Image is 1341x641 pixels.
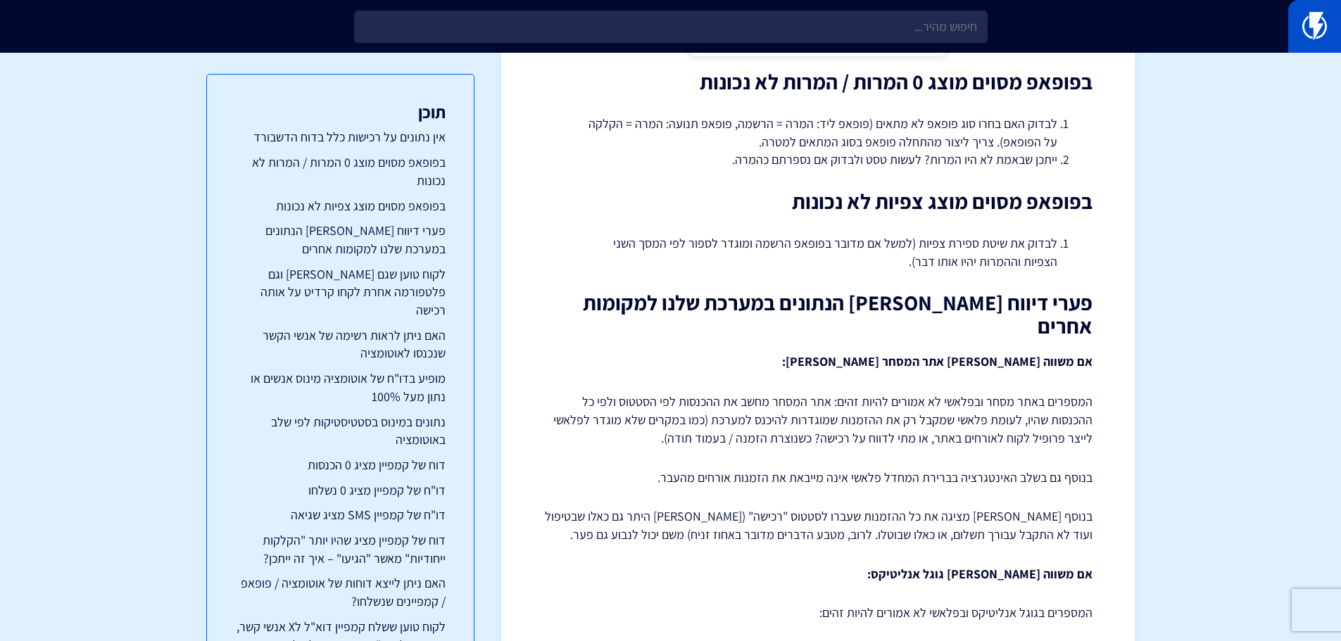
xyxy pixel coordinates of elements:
a: דו"ח של קמפיין SMS מציג שגיאה [235,506,446,524]
h2: פערי דיווח [PERSON_NAME] הנתונים במערכת שלנו למקומות אחרים [543,291,1093,338]
input: חיפוש מהיר... [354,11,988,43]
a: בפופאפ מסוים מוצג צפיות לא נכונות [235,197,446,215]
h2: בפופאפ מסוים מוצג 0 המרות / המרות לא נכונות [543,70,1093,94]
li: ייתכן שבאמת לא היו המרות? לעשות טסט ולבדוק אם נספרתם כהמרה. [579,151,1057,169]
a: לקוח טוען שגם [PERSON_NAME] וגם פלטפורמה אחרת לקחו קרדיט על אותה רכישה [235,265,446,319]
p: בנוסף גם בשלב האינטגרציה בברירת המחדל פלאשי אינה מייבאת את הזמנות אורחים מהעבר. [543,469,1093,487]
h2: בפופאפ מסוים מוצג צפיות לא נכונות [543,190,1093,213]
strong: אם משווה [PERSON_NAME] גוגל אנליטיקס: [867,566,1093,582]
p: המספרים באתר מסחר ובפלאשי לא אמורים להיות זהים: אתר המסחר מחשב את ההכנסות לפי הסטטוס ולפי כל ההכנ... [543,393,1093,447]
a: דו"ח של קמפיין מציג 0 נשלחו [235,481,446,500]
strong: אם משווה [PERSON_NAME] אתר המסחר [PERSON_NAME]: [782,353,1093,369]
a: אין נתונים על רכישות כלל בדוח הדשבורד [235,128,446,146]
a: פערי דיווח [PERSON_NAME] הנתונים במערכת שלנו למקומות אחרים [235,222,446,258]
h3: תוכן [235,103,446,121]
a: מופיע בדו"ח של אוטומציה מינוס אנשים או נתון מעל 100% [235,369,446,405]
a: האם ניתן לייצא דוחות של אוטומציה / פופאפ / קמפיינים שנשלחו? [235,574,446,610]
a: דוח של קמפיין מציג שהיו יותר "הקלקות ייחודיות" מאשר "הגיעו" – איך זה ייתכן? [235,531,446,567]
a: בפופאפ מסוים מוצג 0 המרות / המרות לא נכונות [235,153,446,189]
li: לבדוק את שיטת ספירת צפיות (למשל אם מדובר בפופאפ הרשמה ומוגדר לספור לפי המסך השני הצפיות וההמרות י... [579,234,1057,270]
p: בנוסף [PERSON_NAME] מציגה את כל ההזמנות שעברו לסטטוס "רכישה" ([PERSON_NAME] היתר גם כאלו שבטיפול ... [543,507,1093,543]
a: דוח של קמפיין מציג 0 הכנסות [235,456,446,474]
a: נתונים במינוס בסטטיסטיקות לפי שלב באוטומציה [235,413,446,449]
a: האם ניתן לראות רשימה של אנשי הקשר שנכנסו לאוטומציה [235,326,446,362]
li: לבדוק האם בחרו סוג פופאפ לא מתאים (פופאפ ליד: המרה = הרשמה, פופאפ תנועה: המרה = הקלקה על הפופאפ).... [579,115,1057,151]
p: המספרים בגוגל אנליטיקס ובפלאשי לא אמורים להיות זהים: [543,604,1093,622]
